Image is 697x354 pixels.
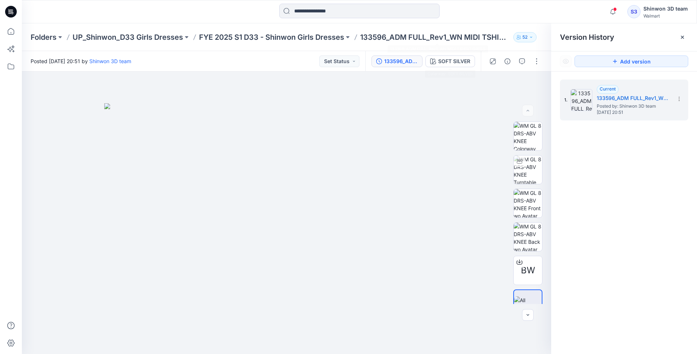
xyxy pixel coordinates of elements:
a: UP_Shinwon_D33 Girls Dresses [73,32,183,42]
p: 52 [522,33,527,41]
div: 133596_ADM FULL_Rev1_WN MIDI TSHIRT DRESS [384,57,418,65]
img: WM GL 8 DRS-ABV KNEE Back wo Avatar [514,223,542,251]
span: BW [521,264,535,277]
button: SOFT SILVER [425,55,475,67]
h5: 133596_ADM FULL_Rev1_WN MIDI TSHIRT DRESS [597,94,670,103]
span: Current [600,86,616,92]
img: WM GL 8 DRS-ABV KNEE Front wo Avatar [514,189,542,218]
span: 1. [564,97,568,103]
a: FYE 2025 S1 D33 - Shinwon Girls Dresses [199,32,344,42]
button: Show Hidden Versions [560,55,572,67]
img: All colorways [514,296,542,312]
img: eyJhbGciOiJIUzI1NiIsImtpZCI6IjAiLCJzbHQiOiJzZXMiLCJ0eXAiOiJKV1QifQ.eyJkYXRhIjp7InR5cGUiOiJzdG9yYW... [104,103,469,354]
div: SOFT SILVER [438,57,470,65]
button: Details [502,55,513,67]
button: 133596_ADM FULL_Rev1_WN MIDI TSHIRT DRESS [371,55,423,67]
span: [DATE] 20:51 [597,110,670,115]
img: WM GL 8 DRS-ABV KNEE Colorway wo Avatar [514,122,542,150]
img: 133596_ADM FULL_Rev1_WN MIDI TSHIRT DRESS [571,89,592,111]
button: 52 [513,32,537,42]
p: 133596_ADM FULL_Rev1_WN MIDI TSHIRT DRESS [360,32,510,42]
img: WM GL 8 DRS-ABV KNEE Turntable with Avatar [514,155,542,184]
div: Shinwon 3D team [643,4,688,13]
span: Posted [DATE] 20:51 by [31,57,131,65]
span: Version History [560,33,614,42]
button: Close [680,34,685,40]
div: Walmart [643,13,688,19]
div: S3 [627,5,640,18]
a: Folders [31,32,57,42]
span: Posted by: Shinwon 3D team [597,103,670,110]
button: Add version [575,55,688,67]
a: Shinwon 3D team [89,58,131,64]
